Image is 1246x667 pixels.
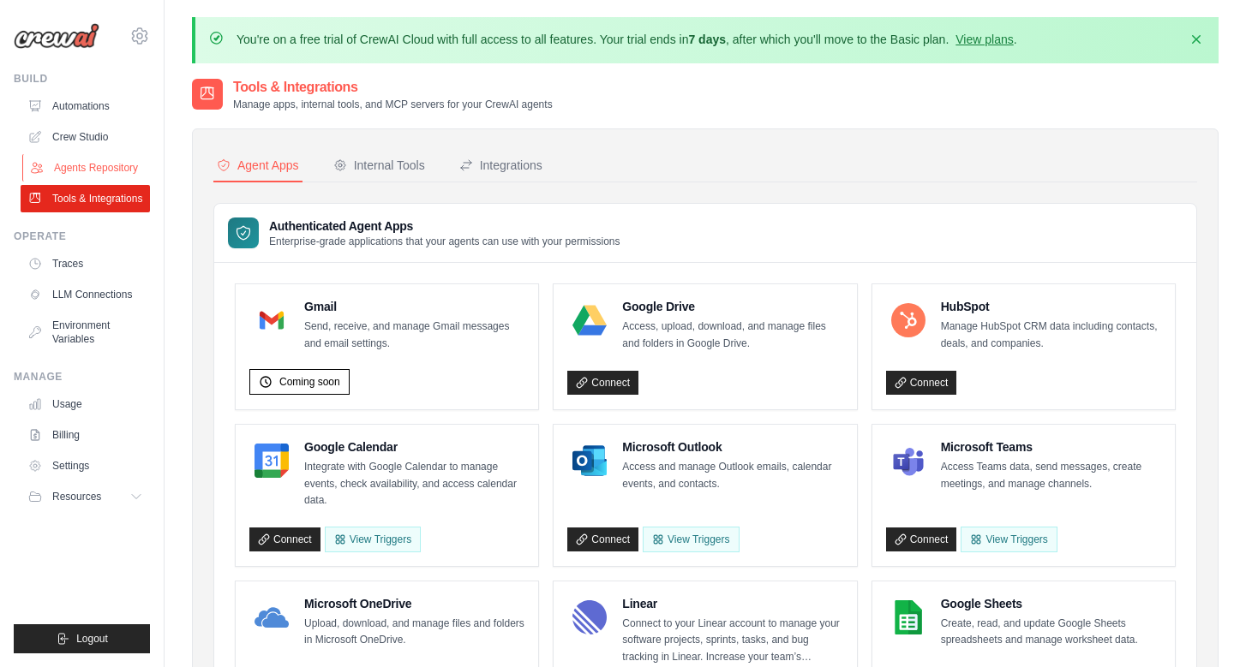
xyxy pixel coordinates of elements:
[255,444,289,478] img: Google Calendar Logo
[269,217,620,235] h3: Authenticated Agent Apps
[21,390,150,418] a: Usage
[622,298,842,315] h4: Google Drive
[891,600,926,634] img: Google Sheets Logo
[961,527,1057,552] : View Triggers
[325,527,421,552] button: View Triggers
[941,616,1161,649] p: Create, read, and update Google Sheets spreadsheets and manage worksheet data.
[279,375,340,389] span: Coming soon
[21,452,150,479] a: Settings
[941,459,1161,492] p: Access Teams data, send messages, create meetings, and manage channels.
[622,616,842,666] p: Connect to your Linear account to manage your software projects, sprints, tasks, and bug tracking...
[22,154,152,182] a: Agents Repository
[688,33,726,46] strong: 7 days
[14,23,99,49] img: Logo
[622,459,842,492] p: Access and manage Outlook emails, calendar events, and contacts.
[21,281,150,308] a: LLM Connections
[304,459,524,509] p: Integrate with Google Calendar to manage events, check availability, and access calendar data.
[622,438,842,456] h4: Microsoft Outlook
[21,123,150,151] a: Crew Studio
[14,370,150,384] div: Manage
[237,31,1017,48] p: You're on a free trial of CrewAI Cloud with full access to all features. Your trial ends in , aft...
[233,77,553,98] h2: Tools & Integrations
[14,624,150,653] button: Logout
[21,483,150,510] button: Resources
[21,92,150,120] a: Automations
[886,371,957,395] a: Connect
[249,527,320,551] a: Connect
[955,33,1013,46] a: View plans
[572,303,607,337] img: Google Drive Logo
[567,371,638,395] a: Connect
[941,438,1161,456] h4: Microsoft Teams
[255,303,289,337] img: Gmail Logo
[21,185,150,212] a: Tools & Integrations
[456,150,546,182] button: Integrations
[941,319,1161,352] p: Manage HubSpot CRM data including contacts, deals, and companies.
[21,250,150,277] a: Traces
[459,157,542,174] div: Integrations
[886,527,957,551] a: Connect
[304,616,524,649] p: Upload, download, and manage files and folders in Microsoft OneDrive.
[14,72,150,86] div: Build
[567,527,638,551] a: Connect
[891,303,926,337] img: HubSpot Logo
[941,298,1161,315] h4: HubSpot
[255,600,289,634] img: Microsoft OneDrive Logo
[330,150,428,182] button: Internal Tools
[643,527,739,552] : View Triggers
[76,632,108,646] span: Logout
[333,157,425,174] div: Internal Tools
[622,319,842,352] p: Access, upload, download, and manage files and folders in Google Drive.
[21,421,150,449] a: Billing
[572,444,607,478] img: Microsoft Outlook Logo
[304,319,524,352] p: Send, receive, and manage Gmail messages and email settings.
[213,150,303,182] button: Agent Apps
[572,600,607,634] img: Linear Logo
[21,312,150,353] a: Environment Variables
[269,235,620,248] p: Enterprise-grade applications that your agents can use with your permissions
[622,595,842,612] h4: Linear
[891,444,926,478] img: Microsoft Teams Logo
[217,157,299,174] div: Agent Apps
[304,438,524,456] h4: Google Calendar
[233,98,553,111] p: Manage apps, internal tools, and MCP servers for your CrewAI agents
[52,490,101,503] span: Resources
[941,595,1161,612] h4: Google Sheets
[304,298,524,315] h4: Gmail
[14,229,150,243] div: Operate
[304,595,524,612] h4: Microsoft OneDrive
